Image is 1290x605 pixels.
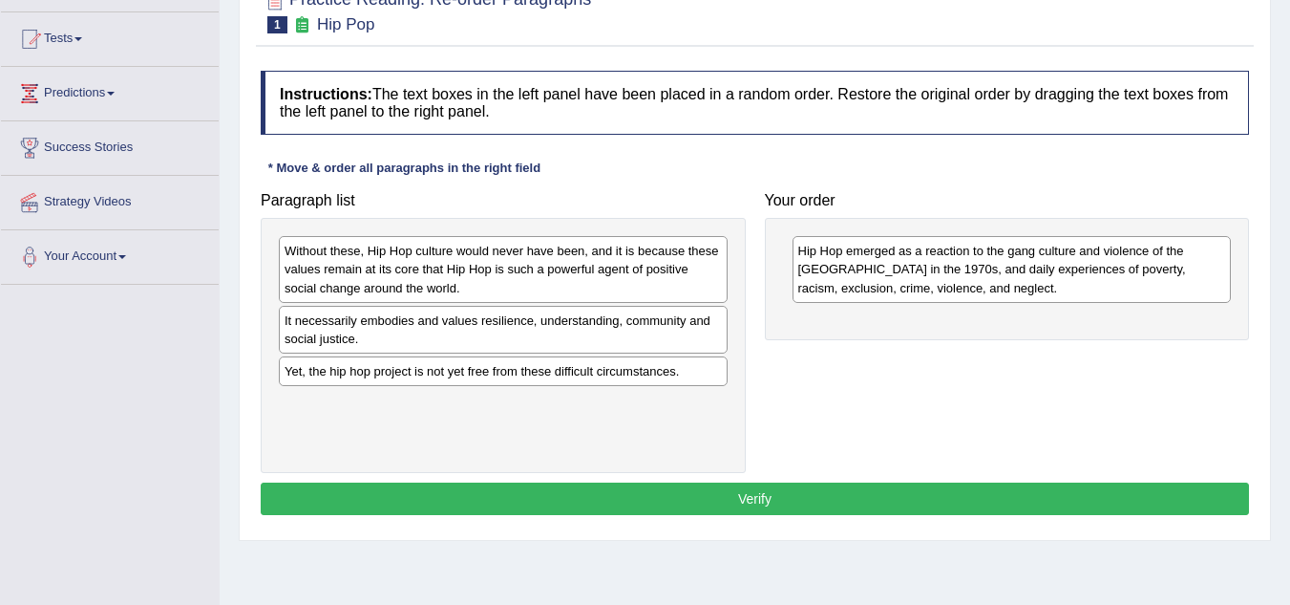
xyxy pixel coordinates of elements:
[279,306,728,354] div: It necessarily embodies and values resilience, understanding, community and social justice.
[261,71,1249,135] h4: The text boxes in the left panel have been placed in a random order. Restore the original order b...
[1,12,219,60] a: Tests
[261,483,1249,515] button: Verify
[292,16,312,34] small: Exam occurring question
[1,121,219,169] a: Success Stories
[1,230,219,278] a: Your Account
[317,15,374,33] small: Hip Pop
[765,192,1250,209] h4: Your order
[261,159,548,177] div: * Move & order all paragraphs in the right field
[1,176,219,224] a: Strategy Videos
[1,67,219,115] a: Predictions
[279,357,728,386] div: Yet, the hip hop project is not yet free from these difficult circumstances.
[793,236,1232,302] div: Hip Hop emerged as a reaction to the gang culture and violence of the [GEOGRAPHIC_DATA] in the 19...
[280,86,372,102] b: Instructions:
[279,236,728,302] div: Without these, Hip Hop culture would never have been, and it is because these values remain at it...
[267,16,287,33] span: 1
[261,192,746,209] h4: Paragraph list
